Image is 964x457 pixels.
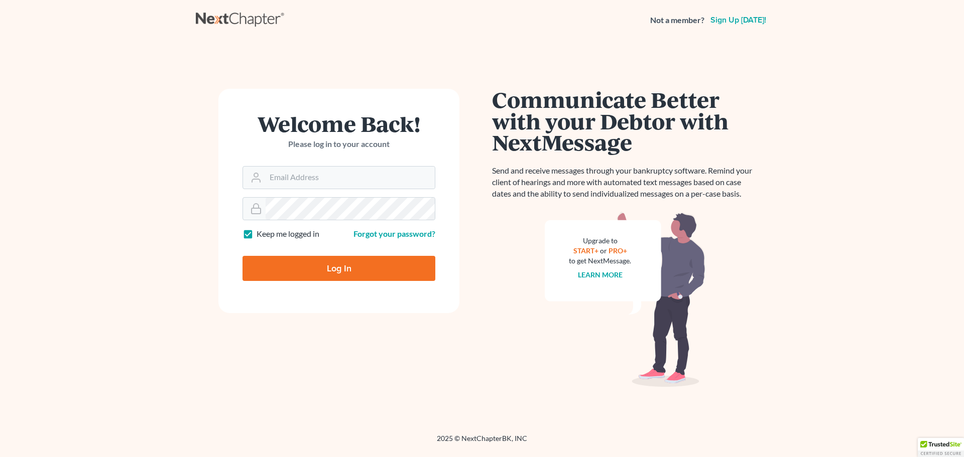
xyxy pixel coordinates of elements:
[708,16,768,24] a: Sign up [DATE]!
[257,228,319,240] label: Keep me logged in
[600,246,607,255] span: or
[569,236,631,246] div: Upgrade to
[492,165,758,200] p: Send and receive messages through your bankruptcy software. Remind your client of hearings and mo...
[569,256,631,266] div: to get NextMessage.
[243,113,435,134] h1: Welcome Back!
[266,167,435,189] input: Email Address
[573,246,598,255] a: START+
[918,438,964,457] div: TrustedSite Certified
[196,433,768,451] div: 2025 © NextChapterBK, INC
[578,270,623,279] a: Learn more
[492,89,758,153] h1: Communicate Better with your Debtor with NextMessage
[545,212,705,387] img: nextmessage_bg-59042aed3d76b12b5cd301f8e5b87938c9018125f34e5fa2b7a6b67550977c72.svg
[243,138,435,150] p: Please log in to your account
[650,15,704,26] strong: Not a member?
[353,229,435,238] a: Forgot your password?
[243,256,435,281] input: Log In
[609,246,627,255] a: PRO+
